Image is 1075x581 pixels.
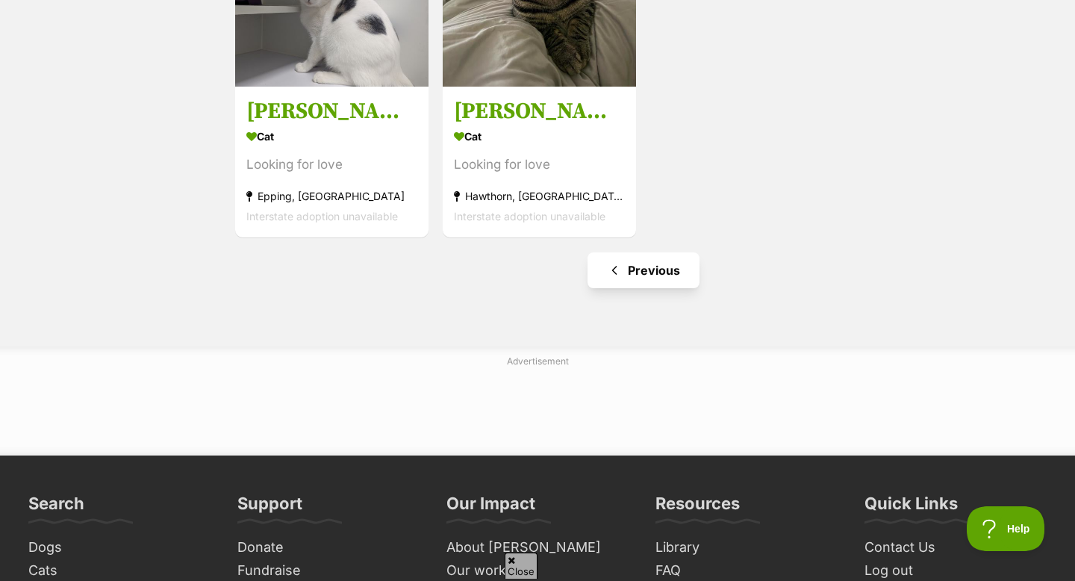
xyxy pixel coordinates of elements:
[235,86,429,237] a: [PERSON_NAME] Cat Looking for love Epping, [GEOGRAPHIC_DATA] Interstate adoption unavailable favo...
[864,493,958,523] h3: Quick Links
[454,97,625,125] h3: [PERSON_NAME]
[454,186,625,206] div: Hawthorn, [GEOGRAPHIC_DATA]
[28,493,84,523] h3: Search
[454,210,605,223] span: Interstate adoption unavailable
[237,493,302,523] h3: Support
[246,97,417,125] h3: [PERSON_NAME]
[246,155,417,175] div: Looking for love
[446,493,535,523] h3: Our Impact
[246,186,417,206] div: Epping, [GEOGRAPHIC_DATA]
[231,536,426,559] a: Donate
[22,536,216,559] a: Dogs
[454,125,625,147] div: Cat
[588,252,699,288] a: Previous page
[246,125,417,147] div: Cat
[655,493,740,523] h3: Resources
[234,252,1053,288] nav: Pagination
[505,553,537,579] span: Close
[440,536,635,559] a: About [PERSON_NAME]
[649,536,844,559] a: Library
[443,86,636,237] a: [PERSON_NAME] Cat Looking for love Hawthorn, [GEOGRAPHIC_DATA] Interstate adoption unavailable fa...
[967,506,1045,551] iframe: Help Scout Beacon - Open
[246,210,398,223] span: Interstate adoption unavailable
[859,536,1053,559] a: Contact Us
[454,155,625,175] div: Looking for love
